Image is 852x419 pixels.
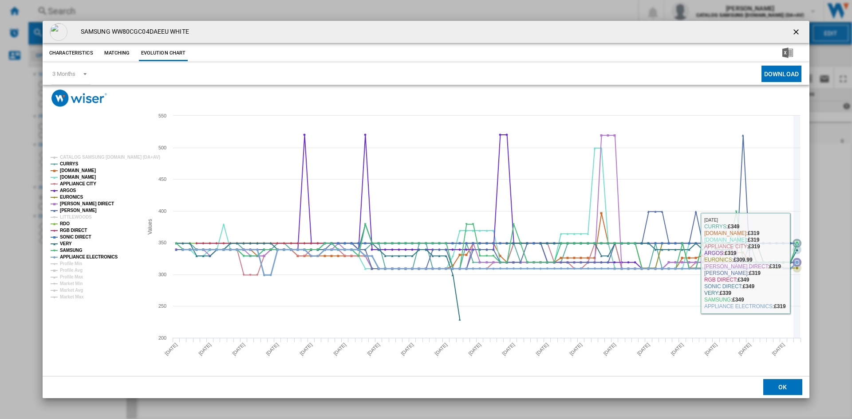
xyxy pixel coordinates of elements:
[535,342,549,356] tspan: [DATE]
[60,168,96,173] tspan: [DOMAIN_NAME]
[60,208,97,213] tspan: [PERSON_NAME]
[60,181,96,186] tspan: APPLIANCE CITY
[771,342,785,356] tspan: [DATE]
[60,155,160,160] tspan: CATALOG SAMSUNG [DOMAIN_NAME] (DA+AV)
[158,335,166,341] tspan: 200
[231,342,246,356] tspan: [DATE]
[60,235,91,239] tspan: SONIC DIRECT
[792,27,802,38] ng-md-icon: getI18NText('BUTTONS.CLOSE_DIALOG')
[60,294,84,299] tspan: Market Max
[788,23,806,41] button: getI18NText('BUTTONS.CLOSE_DIALOG')
[147,219,153,235] tspan: Values
[52,70,75,77] div: 3 Months
[467,342,482,356] tspan: [DATE]
[158,303,166,309] tspan: 250
[60,241,72,246] tspan: VERY
[60,268,83,273] tspan: Profile Avg
[60,215,92,219] tspan: LITTLEWOODS
[332,342,347,356] tspan: [DATE]
[60,195,83,200] tspan: EURONICS
[265,342,280,356] tspan: [DATE]
[400,342,414,356] tspan: [DATE]
[47,45,95,61] button: Characteristics
[60,261,82,266] tspan: Profile Min
[60,201,114,206] tspan: [PERSON_NAME] DIRECT
[60,274,83,279] tspan: Profile Max
[164,342,178,356] tspan: [DATE]
[60,161,79,166] tspan: CURRYS
[703,342,718,356] tspan: [DATE]
[158,240,166,245] tspan: 350
[768,45,807,61] button: Download in Excel
[197,342,212,356] tspan: [DATE]
[98,45,137,61] button: Matching
[60,281,83,286] tspan: Market Min
[782,47,793,58] img: excel-24x24.png
[158,208,166,214] tspan: 400
[158,176,166,182] tspan: 450
[763,379,802,395] button: OK
[568,342,583,356] tspan: [DATE]
[60,175,96,180] tspan: [DOMAIN_NAME]
[60,221,70,226] tspan: RDO
[366,342,381,356] tspan: [DATE]
[60,255,118,259] tspan: APPLIANCE ELECTRONICS
[60,248,83,253] tspan: SAMSUNG
[60,288,83,293] tspan: Market Avg
[60,228,87,233] tspan: RGB DIRECT
[602,342,617,356] tspan: [DATE]
[299,342,313,356] tspan: [DATE]
[51,90,107,107] img: logo_wiser_300x94.png
[737,342,752,356] tspan: [DATE]
[60,188,76,193] tspan: ARGOS
[158,145,166,150] tspan: 500
[501,342,516,356] tspan: [DATE]
[158,272,166,277] tspan: 300
[761,66,801,82] button: Download
[670,342,684,356] tspan: [DATE]
[76,27,189,36] h4: SAMSUNG WW80CGC04DAEEU WHITE
[50,23,67,41] img: empty.gif
[434,342,448,356] tspan: [DATE]
[43,21,809,398] md-dialog: Product popup
[139,45,188,61] button: Evolution chart
[158,113,166,118] tspan: 550
[636,342,651,356] tspan: [DATE]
